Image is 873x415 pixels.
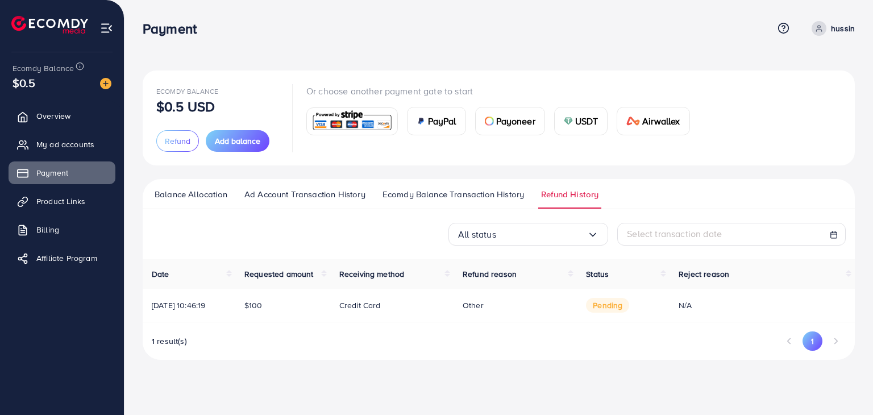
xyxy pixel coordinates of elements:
span: 1 result(s) [152,335,187,347]
a: Product Links [9,190,115,213]
span: Date [152,268,169,280]
img: card [310,109,394,134]
a: cardAirwallex [617,107,689,135]
input: Search for option [496,226,588,243]
a: hussin [807,21,855,36]
span: $0.5 [13,74,36,91]
img: menu [100,22,113,35]
a: My ad accounts [9,133,115,156]
h3: Payment [143,20,206,37]
button: Go to page 1 [803,331,822,351]
img: card [564,117,573,126]
span: All status [458,226,496,243]
a: Overview [9,105,115,127]
span: Payment [36,167,68,179]
img: card [417,117,426,126]
span: PayPal [428,114,456,128]
span: Ecomdy Balance [13,63,74,74]
span: Ecomdy Balance Transaction History [383,188,524,201]
span: $100 [244,300,263,311]
span: Status [586,268,609,280]
span: Product Links [36,196,85,207]
span: Select transaction date [627,227,722,240]
img: card [626,117,640,126]
p: $0.5 USD [156,99,215,113]
span: Affiliate Program [36,252,97,264]
span: Refund [165,135,190,147]
button: Refund [156,130,199,152]
p: Or choose another payment gate to start [306,84,699,98]
a: cardPayPal [407,107,466,135]
span: My ad accounts [36,139,94,150]
img: card [485,117,494,126]
span: Airwallex [642,114,680,128]
button: Add balance [206,130,269,152]
span: Balance Allocation [155,188,227,201]
span: Add balance [215,135,260,147]
p: Credit card [339,298,381,312]
span: Other [463,300,484,311]
span: Billing [36,224,59,235]
span: Refund reason [463,268,517,280]
div: Search for option [448,223,608,246]
span: Receiving method [339,268,405,280]
span: pending [586,298,629,313]
img: logo [11,16,88,34]
span: USDT [575,114,598,128]
span: Overview [36,110,70,122]
span: Ad Account Transaction History [244,188,365,201]
span: Ecomdy Balance [156,86,218,96]
span: N/A [679,300,692,311]
a: cardPayoneer [475,107,545,135]
a: Payment [9,161,115,184]
img: image [100,78,111,89]
a: Affiliate Program [9,247,115,269]
iframe: Chat [825,364,864,406]
a: Billing [9,218,115,241]
a: cardUSDT [554,107,608,135]
p: hussin [831,22,855,35]
span: Reject reason [679,268,729,280]
span: Payoneer [496,114,535,128]
ul: Pagination [779,331,846,351]
span: Refund History [541,188,598,201]
span: [DATE] 10:46:19 [152,300,205,311]
a: card [306,107,398,135]
span: Requested amount [244,268,314,280]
